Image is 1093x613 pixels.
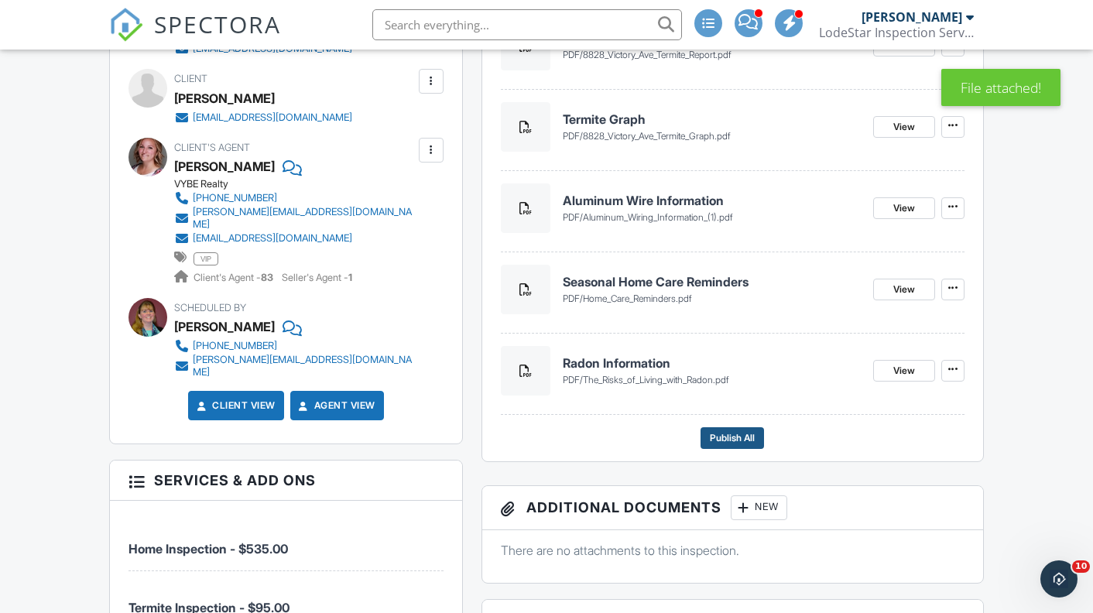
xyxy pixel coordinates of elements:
a: [PERSON_NAME][EMAIL_ADDRESS][DOMAIN_NAME] [174,354,415,378]
iframe: Intercom live chat [1040,560,1078,598]
img: The Best Home Inspection Software - Spectora [109,8,143,42]
span: Client's Agent [174,142,250,153]
div: [PERSON_NAME] [174,315,275,338]
div: New [731,495,787,520]
div: VYBE Realty [174,178,427,190]
a: [EMAIL_ADDRESS][DOMAIN_NAME] [174,231,415,246]
span: Client [174,73,207,84]
div: [PERSON_NAME] [862,9,962,25]
strong: 1 [348,272,352,283]
div: [PERSON_NAME][EMAIL_ADDRESS][DOMAIN_NAME] [193,354,415,378]
div: [PHONE_NUMBER] [193,340,277,352]
span: Client's Agent - [194,272,276,283]
li: Service: Home Inspection [128,512,444,570]
p: There are no attachments to this inspection. [501,542,965,559]
div: [EMAIL_ADDRESS][DOMAIN_NAME] [193,111,352,124]
a: [PHONE_NUMBER] [174,338,415,354]
span: Scheduled By [174,302,246,313]
div: [EMAIL_ADDRESS][DOMAIN_NAME] [193,232,352,245]
span: vip [194,252,218,265]
a: [PERSON_NAME][EMAIL_ADDRESS][DOMAIN_NAME] [174,206,415,231]
a: [PHONE_NUMBER] [174,190,415,206]
input: Search everything... [372,9,682,40]
a: Client View [194,398,276,413]
a: [EMAIL_ADDRESS][DOMAIN_NAME] [174,110,352,125]
div: File attached! [941,69,1060,106]
a: SPECTORA [109,21,281,53]
strong: 83 [261,272,273,283]
h3: Services & Add ons [110,461,462,501]
a: Agent View [296,398,375,413]
div: LodeStar Inspection Services [819,25,974,40]
div: [PHONE_NUMBER] [193,192,277,204]
span: SPECTORA [154,8,281,40]
div: [PERSON_NAME] [174,155,275,178]
div: [PERSON_NAME][EMAIL_ADDRESS][DOMAIN_NAME] [193,206,415,231]
span: Seller's Agent - [282,272,352,283]
span: Home Inspection - $535.00 [128,541,288,556]
span: 10 [1072,560,1090,573]
h3: Additional Documents [482,486,983,530]
div: [PERSON_NAME] [174,87,275,110]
